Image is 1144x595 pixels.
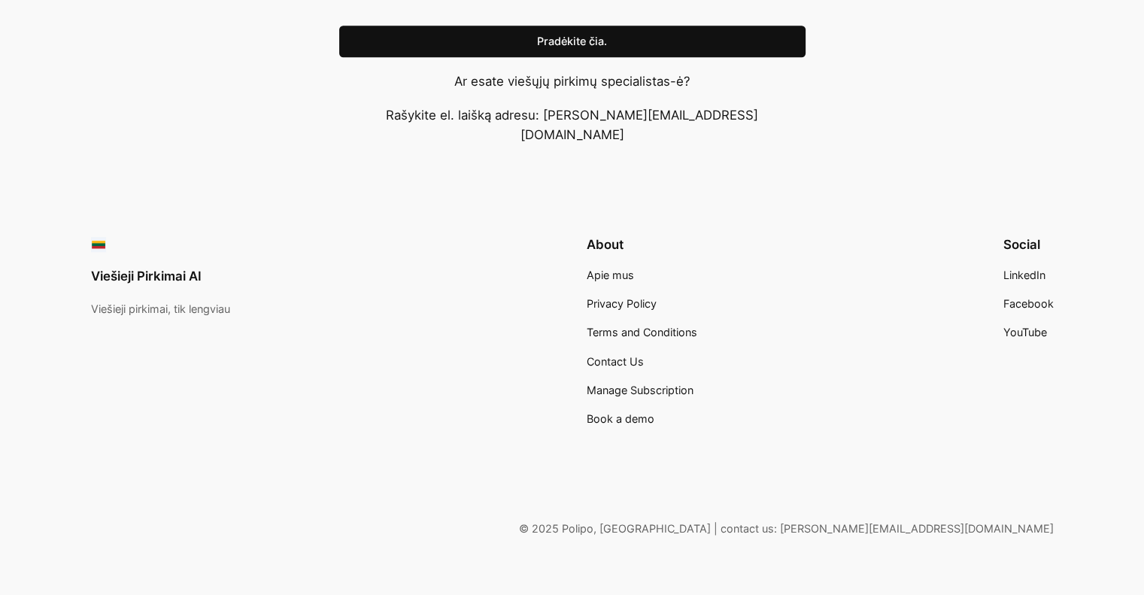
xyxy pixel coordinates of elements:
[587,412,654,425] span: Book a demo
[339,26,806,57] a: Pradėkite čia.
[91,269,202,284] a: Viešieji Pirkimai AI
[587,296,657,312] a: Privacy Policy
[587,267,634,284] a: Apie mus
[587,384,693,396] span: Manage Subscription
[1003,237,1054,252] h2: Social
[1003,267,1045,284] a: LinkedIn
[587,324,697,341] a: Terms and Conditions
[587,382,693,399] a: Manage Subscription
[1003,267,1054,342] nav: Footer navigation 3
[587,297,657,310] span: Privacy Policy
[587,411,654,427] a: Book a demo
[587,269,634,281] span: Apie mus
[587,355,644,368] span: Contact Us
[1003,324,1047,341] a: YouTube
[91,237,106,252] img: Viešieji pirkimai logo
[339,105,806,144] p: Rašykite el. laišką adresu: [PERSON_NAME][EMAIL_ADDRESS][DOMAIN_NAME]
[339,71,806,91] p: Ar esate viešųjų pirkimų specialistas-ė?
[91,301,230,317] p: Viešieji pirkimai, tik lengviau
[1003,296,1054,312] a: Facebook
[587,326,697,338] span: Terms and Conditions
[1003,326,1047,338] span: YouTube
[587,267,697,428] nav: Footer navigation 4
[91,521,1054,537] p: © 2025 Polipo, [GEOGRAPHIC_DATA] | contact us: [PERSON_NAME][EMAIL_ADDRESS][DOMAIN_NAME]
[1003,269,1045,281] span: LinkedIn
[587,354,644,370] a: Contact Us
[1003,297,1054,310] span: Facebook
[587,237,697,252] h2: About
